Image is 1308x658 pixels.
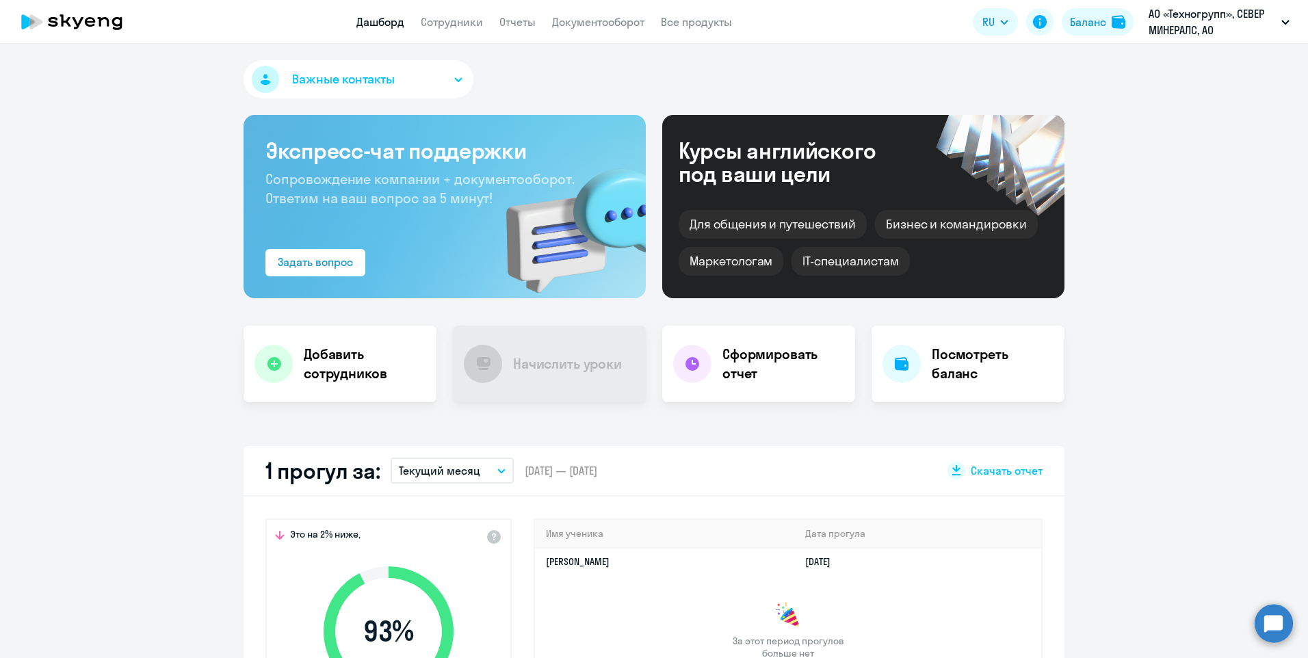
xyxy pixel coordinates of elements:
div: Для общения и путешествий [679,210,867,239]
button: АО «Техногрупп», СЕВЕР МИНЕРАЛС, АО [1142,5,1296,38]
p: АО «Техногрупп», СЕВЕР МИНЕРАЛС, АО [1149,5,1276,38]
a: Документооборот [552,15,644,29]
h4: Сформировать отчет [722,345,844,383]
div: Задать вопрос [278,254,353,270]
img: bg-img [486,144,646,298]
a: Сотрудники [421,15,483,29]
th: Имя ученика [535,520,794,548]
h4: Начислить уроки [513,354,622,373]
h4: Посмотреть баланс [932,345,1054,383]
a: Все продукты [661,15,732,29]
span: Это на 2% ниже, [290,528,361,544]
div: IT-специалистам [792,247,909,276]
a: [DATE] [805,555,841,568]
span: Сопровождение компании + документооборот. Ответим на ваш вопрос за 5 минут! [265,170,575,207]
span: 93 % [310,615,467,648]
h2: 1 прогул за: [265,457,380,484]
div: Маркетологам [679,247,783,276]
button: RU [973,8,1018,36]
button: Балансbalance [1062,8,1134,36]
button: Важные контакты [244,60,473,98]
div: Баланс [1070,14,1106,30]
button: Текущий месяц [391,458,514,484]
a: Отчеты [499,15,536,29]
span: Важные контакты [292,70,395,88]
img: balance [1112,15,1125,29]
a: [PERSON_NAME] [546,555,610,568]
span: [DATE] — [DATE] [525,463,597,478]
th: Дата прогула [794,520,1041,548]
div: Курсы английского под ваши цели [679,139,913,185]
button: Задать вопрос [265,249,365,276]
a: Дашборд [356,15,404,29]
h3: Экспресс-чат поддержки [265,137,624,164]
h4: Добавить сотрудников [304,345,426,383]
p: Текущий месяц [399,462,480,479]
img: congrats [774,602,802,629]
span: RU [982,14,995,30]
span: Скачать отчет [971,463,1043,478]
div: Бизнес и командировки [875,210,1038,239]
